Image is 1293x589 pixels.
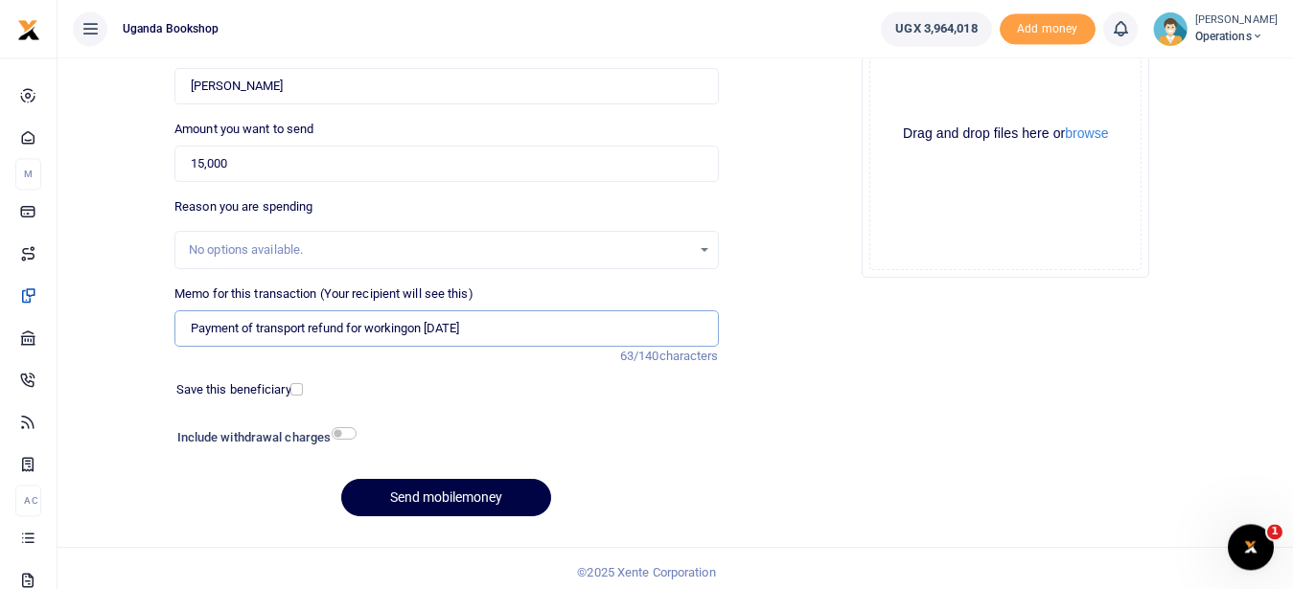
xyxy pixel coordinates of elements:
input: Loading name... [174,68,718,104]
span: Operations [1195,28,1278,45]
small: [PERSON_NAME] [1195,12,1278,29]
button: Send mobilemoney [341,479,551,516]
h6: Include withdrawal charges [177,430,348,445]
li: Ac [15,485,41,516]
input: Enter extra information [174,310,718,347]
label: Reason you are spending [174,197,312,216]
label: Amount you want to send [174,120,313,139]
span: Add money [1000,13,1096,45]
iframe: Intercom live chat [1228,524,1274,570]
span: 63/140 [620,349,659,363]
li: M [15,158,41,190]
span: 1 [1267,524,1282,539]
a: Add money [1000,20,1096,34]
span: Uganda bookshop [115,20,227,37]
a: UGX 3,964,018 [881,11,991,46]
span: characters [659,349,719,363]
label: Save this beneficiary [176,380,291,399]
input: UGX [174,146,718,182]
a: profile-user [PERSON_NAME] Operations [1153,11,1278,46]
div: No options available. [189,240,690,260]
img: profile-user [1153,11,1188,46]
button: browse [1065,126,1108,140]
li: Wallet ballance [873,11,999,46]
div: Drag and drop files here or [870,125,1141,143]
img: logo-small [17,18,40,41]
li: Toup your wallet [1000,13,1096,45]
a: logo-small logo-large logo-large [17,21,40,35]
span: UGX 3,964,018 [895,19,977,38]
label: Memo for this transaction (Your recipient will see this) [174,284,473,304]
